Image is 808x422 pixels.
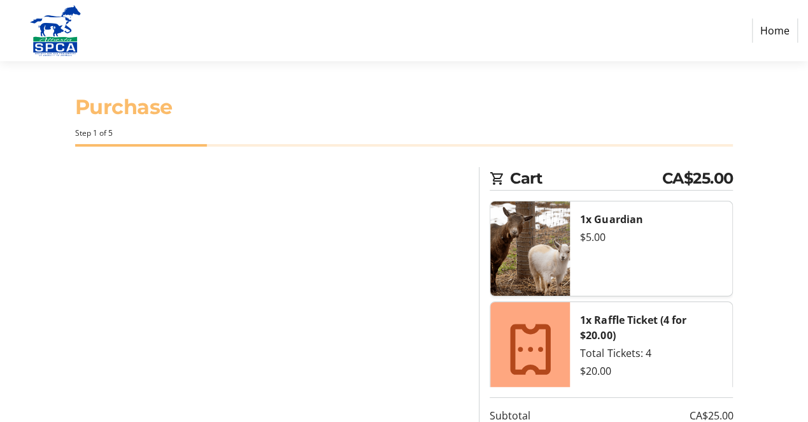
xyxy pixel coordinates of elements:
[662,167,733,190] span: CA$25.00
[752,18,798,43] a: Home
[510,167,662,190] span: Cart
[580,229,722,245] div: $5.00
[490,201,570,296] img: Guardian
[580,346,722,361] div: Total Tickets: 4
[580,363,722,379] div: $20.00
[75,92,734,122] h1: Purchase
[580,313,686,342] strong: 1x Raffle Ticket (4 for $20.00)
[10,5,101,56] img: Alberta SPCA's Logo
[75,127,734,139] div: Step 1 of 5
[580,212,642,226] strong: 1x Guardian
